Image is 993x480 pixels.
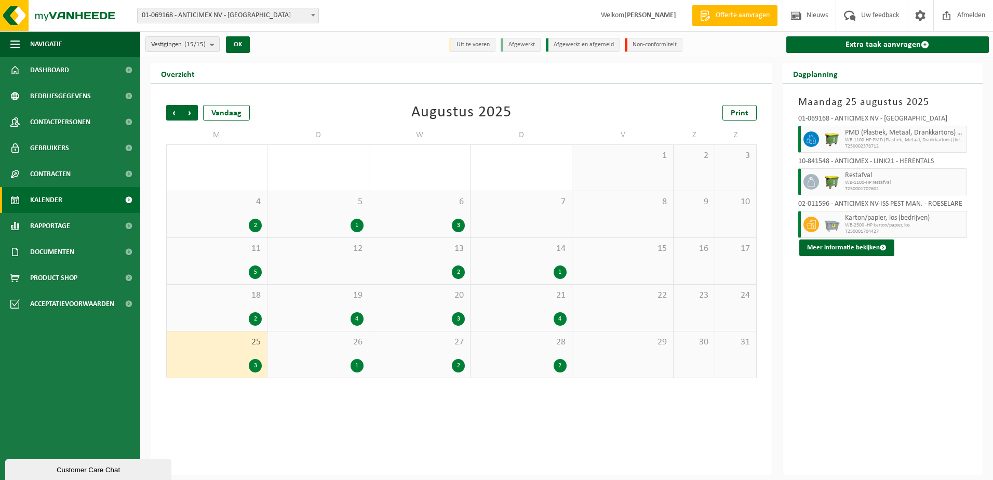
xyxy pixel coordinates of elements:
[452,265,465,279] div: 2
[578,243,668,255] span: 15
[249,312,262,326] div: 2
[625,38,682,52] li: Non-conformiteit
[624,11,676,19] strong: [PERSON_NAME]
[184,41,206,48] count: (15/15)
[138,8,318,23] span: 01-069168 - ANTICIMEX NV - ROESELARE
[374,290,465,301] span: 20
[452,219,465,232] div: 3
[572,126,674,144] td: V
[172,337,262,348] span: 25
[172,196,262,208] span: 4
[554,312,567,326] div: 4
[30,57,69,83] span: Dashboard
[30,265,77,291] span: Product Shop
[824,131,840,147] img: WB-1100-HPE-GN-50
[172,290,262,301] span: 18
[713,10,772,21] span: Offerte aanvragen
[679,150,709,162] span: 2
[845,171,964,180] span: Restafval
[273,243,363,255] span: 12
[273,337,363,348] span: 26
[449,38,495,52] li: Uit te voeren
[452,312,465,326] div: 3
[679,290,709,301] span: 23
[845,222,964,229] span: WB-2500 -HP karton/papier, los
[798,158,968,168] div: 10-841548 - ANTICIMEX - LINK21 - HERENTALS
[151,37,206,52] span: Vestigingen
[578,196,668,208] span: 8
[411,105,512,121] div: Augustus 2025
[715,126,757,144] td: Z
[720,196,751,208] span: 10
[226,36,250,53] button: OK
[720,337,751,348] span: 31
[799,239,894,256] button: Meer informatie bekijken
[783,63,848,84] h2: Dagplanning
[845,186,964,192] span: T250001707602
[30,83,91,109] span: Bedrijfsgegevens
[824,217,840,232] img: WB-2500-GAL-GY-04
[692,5,777,26] a: Offerte aanvragen
[722,105,757,121] a: Print
[166,126,267,144] td: M
[554,359,567,372] div: 2
[546,38,620,52] li: Afgewerkt en afgemeld
[720,150,751,162] span: 3
[845,137,964,143] span: WB-1100-HP PMD (Plastiek, Metaal, Drankkartons) (bedrijven)
[679,243,709,255] span: 16
[151,63,205,84] h2: Overzicht
[845,129,964,137] span: PMD (Plastiek, Metaal, Drankkartons) (bedrijven)
[476,196,566,208] span: 7
[374,196,465,208] span: 6
[137,8,319,23] span: 01-069168 - ANTICIMEX NV - ROESELARE
[166,105,182,121] span: Vorige
[5,457,173,480] iframe: chat widget
[845,180,964,186] span: WB-1100-HP restafval
[501,38,541,52] li: Afgewerkt
[679,196,709,208] span: 9
[786,36,989,53] a: Extra taak aanvragen
[267,126,369,144] td: D
[145,36,220,52] button: Vestigingen(15/15)
[824,174,840,190] img: WB-1100-HPE-GN-51
[30,161,71,187] span: Contracten
[374,337,465,348] span: 27
[249,219,262,232] div: 2
[30,135,69,161] span: Gebruikers
[720,243,751,255] span: 17
[351,219,364,232] div: 1
[720,290,751,301] span: 24
[731,109,748,117] span: Print
[30,291,114,317] span: Acceptatievoorwaarden
[249,359,262,372] div: 3
[351,312,364,326] div: 4
[845,214,964,222] span: Karton/papier, los (bedrijven)
[845,229,964,235] span: T250001704427
[845,143,964,150] span: T250002378712
[369,126,471,144] td: W
[578,337,668,348] span: 29
[578,290,668,301] span: 22
[578,150,668,162] span: 1
[351,359,364,372] div: 1
[172,243,262,255] span: 11
[30,213,70,239] span: Rapportage
[798,201,968,211] div: 02-011596 - ANTICIMEX NV-ISS PEST MAN. - ROESELARE
[30,239,74,265] span: Documenten
[203,105,250,121] div: Vandaag
[798,95,968,110] h3: Maandag 25 augustus 2025
[679,337,709,348] span: 30
[30,109,90,135] span: Contactpersonen
[374,243,465,255] span: 13
[471,126,572,144] td: D
[476,243,566,255] span: 14
[476,337,566,348] span: 28
[30,187,62,213] span: Kalender
[476,290,566,301] span: 21
[30,31,62,57] span: Navigatie
[249,265,262,279] div: 5
[674,126,715,144] td: Z
[273,290,363,301] span: 19
[798,115,968,126] div: 01-069168 - ANTICIMEX NV - [GEOGRAPHIC_DATA]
